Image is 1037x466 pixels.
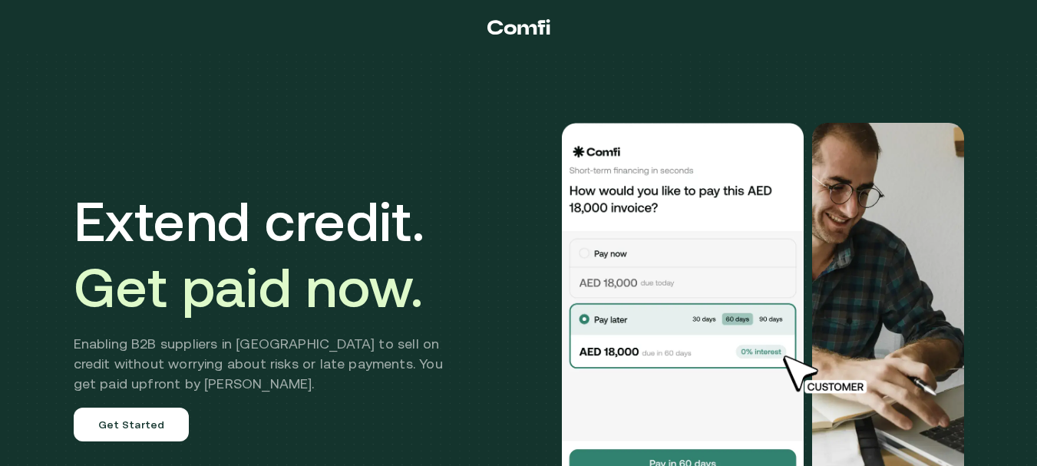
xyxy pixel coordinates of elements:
img: cursor [772,353,884,396]
h1: Extend credit. [74,188,466,320]
span: Get paid now. [74,256,424,319]
h2: Enabling B2B suppliers in [GEOGRAPHIC_DATA] to sell on credit without worrying about risks or lat... [74,334,466,394]
a: Get Started [74,408,190,441]
a: Return to the top of the Comfi home page [487,4,550,50]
